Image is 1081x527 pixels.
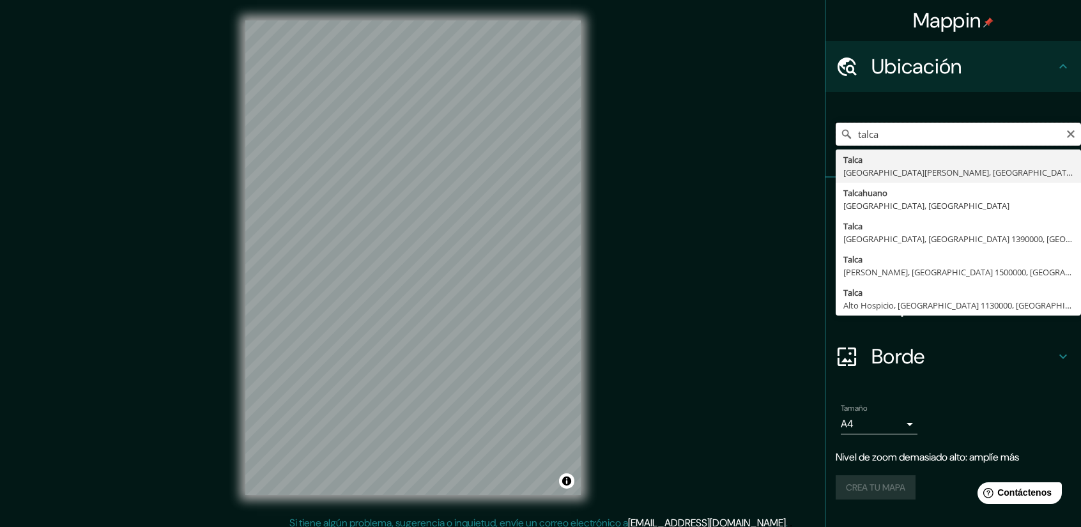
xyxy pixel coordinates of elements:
font: Talca [843,154,862,165]
font: Tamaño [841,403,867,413]
div: A4 [841,414,917,434]
font: Talca [843,254,862,265]
font: Talca [843,287,862,298]
div: Estilo [825,229,1081,280]
font: Talca [843,220,862,232]
button: Activar o desactivar atribución [559,473,574,489]
font: [GEOGRAPHIC_DATA], [GEOGRAPHIC_DATA] [843,200,1009,211]
button: Claro [1066,127,1076,139]
font: Ubicación [871,53,962,80]
font: Borde [871,343,925,370]
div: Ubicación [825,41,1081,92]
div: Disposición [825,280,1081,331]
font: [GEOGRAPHIC_DATA][PERSON_NAME], [GEOGRAPHIC_DATA] [843,167,1074,178]
input: Elige tu ciudad o zona [836,123,1081,146]
div: Patas [825,178,1081,229]
font: Talcahuano [843,187,887,199]
font: Mappin [913,7,981,34]
canvas: Mapa [245,20,581,495]
div: Borde [825,331,1081,382]
font: A4 [841,417,854,431]
iframe: Lanzador de widgets de ayuda [967,477,1067,513]
font: Nivel de zoom demasiado alto: amplíe más [836,450,1019,464]
img: pin-icon.png [983,17,993,27]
